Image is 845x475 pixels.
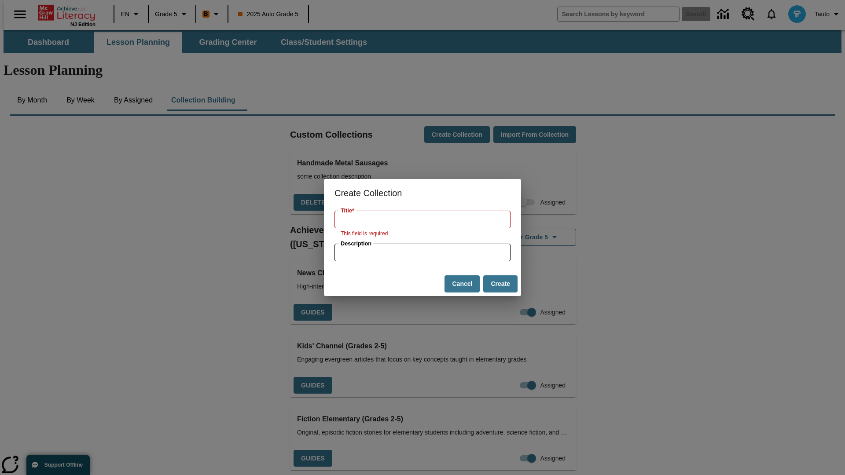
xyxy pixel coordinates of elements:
button: Create [483,275,518,292]
p: This field is required [341,230,504,238]
h2: Create Collection [324,179,521,207]
label: Title [341,207,354,215]
button: Cancel [445,275,480,292]
label: Description [341,240,371,248]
